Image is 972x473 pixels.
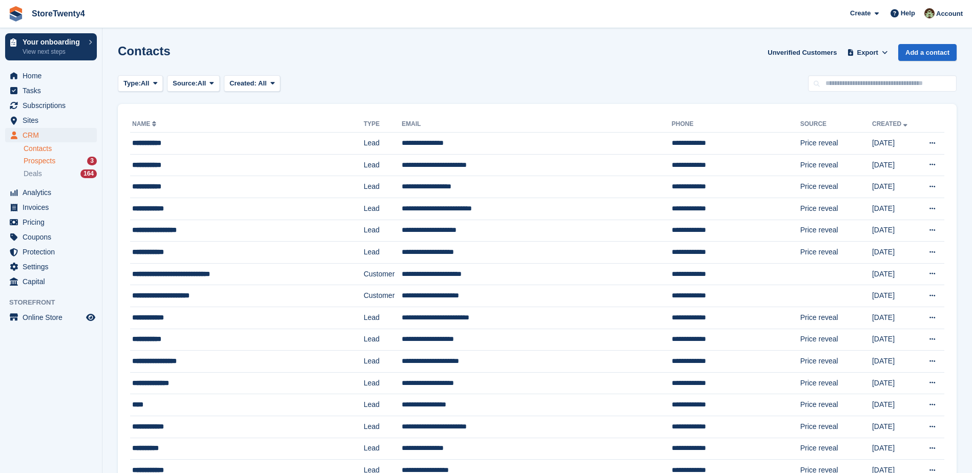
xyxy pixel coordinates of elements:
[5,310,97,325] a: menu
[364,416,402,438] td: Lead
[763,44,841,61] a: Unverified Customers
[23,185,84,200] span: Analytics
[800,307,872,329] td: Price reveal
[23,128,84,142] span: CRM
[23,38,84,46] p: Your onboarding
[872,263,918,285] td: [DATE]
[230,79,257,87] span: Created:
[402,116,672,133] th: Email
[5,245,97,259] a: menu
[845,44,890,61] button: Export
[8,6,24,21] img: stora-icon-8386f47178a22dfd0bd8f6a31ec36ba5ce8667c1dd55bd0f319d3a0aa187defe.svg
[364,242,402,264] td: Lead
[800,176,872,198] td: Price reveal
[24,156,55,166] span: Prospects
[364,438,402,460] td: Lead
[23,69,84,83] span: Home
[898,44,957,61] a: Add a contact
[800,351,872,373] td: Price reveal
[5,260,97,274] a: menu
[872,416,918,438] td: [DATE]
[872,351,918,373] td: [DATE]
[23,98,84,113] span: Subscriptions
[198,78,206,89] span: All
[364,133,402,155] td: Lead
[258,79,267,87] span: All
[28,5,89,22] a: StoreTwenty4
[872,329,918,351] td: [DATE]
[224,75,280,92] button: Created: All
[364,198,402,220] td: Lead
[23,245,84,259] span: Protection
[364,329,402,351] td: Lead
[872,438,918,460] td: [DATE]
[872,176,918,198] td: [DATE]
[364,154,402,176] td: Lead
[857,48,878,58] span: Export
[5,113,97,127] a: menu
[132,120,158,127] a: Name
[872,372,918,394] td: [DATE]
[364,394,402,416] td: Lead
[872,133,918,155] td: [DATE]
[872,242,918,264] td: [DATE]
[23,215,84,229] span: Pricing
[23,230,84,244] span: Coupons
[872,220,918,242] td: [DATE]
[364,351,402,373] td: Lead
[936,9,963,19] span: Account
[24,156,97,166] a: Prospects 3
[23,200,84,214] span: Invoices
[118,44,171,58] h1: Contacts
[5,83,97,98] a: menu
[5,200,97,214] a: menu
[87,157,97,165] div: 3
[5,33,97,60] a: Your onboarding View next steps
[5,69,97,83] a: menu
[23,113,84,127] span: Sites
[167,75,220,92] button: Source: All
[24,144,97,154] a: Contacts
[872,285,918,307] td: [DATE]
[800,116,872,133] th: Source
[9,297,102,308] span: Storefront
[5,274,97,289] a: menu
[364,176,402,198] td: Lead
[364,220,402,242] td: Lead
[364,307,402,329] td: Lead
[872,154,918,176] td: [DATE]
[24,168,97,179] a: Deals 164
[924,8,935,18] img: Lee Hanlon
[800,416,872,438] td: Price reveal
[872,394,918,416] td: [DATE]
[23,274,84,289] span: Capital
[173,78,197,89] span: Source:
[800,438,872,460] td: Price reveal
[800,242,872,264] td: Price reveal
[5,215,97,229] a: menu
[80,169,97,178] div: 164
[5,185,97,200] a: menu
[872,198,918,220] td: [DATE]
[141,78,150,89] span: All
[800,329,872,351] td: Price reveal
[5,128,97,142] a: menu
[5,230,97,244] a: menu
[800,220,872,242] td: Price reveal
[850,8,871,18] span: Create
[800,394,872,416] td: Price reveal
[364,372,402,394] td: Lead
[800,372,872,394] td: Price reveal
[23,47,84,56] p: View next steps
[800,154,872,176] td: Price reveal
[364,285,402,307] td: Customer
[364,263,402,285] td: Customer
[23,83,84,98] span: Tasks
[85,311,97,324] a: Preview store
[123,78,141,89] span: Type:
[24,169,42,179] span: Deals
[872,120,909,127] a: Created
[800,198,872,220] td: Price reveal
[872,307,918,329] td: [DATE]
[23,310,84,325] span: Online Store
